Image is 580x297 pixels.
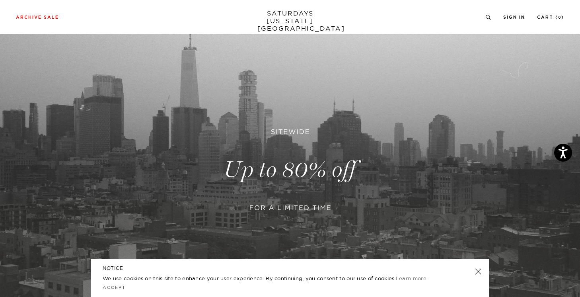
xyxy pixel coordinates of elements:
[537,15,564,20] a: Cart (0)
[396,275,426,281] a: Learn more
[558,16,561,20] small: 0
[103,265,477,272] h5: NOTICE
[503,15,525,20] a: Sign In
[103,285,126,290] a: Accept
[257,10,323,32] a: SATURDAYS[US_STATE][GEOGRAPHIC_DATA]
[103,274,449,282] p: We use cookies on this site to enhance your user experience. By continuing, you consent to our us...
[16,15,59,20] a: Archive Sale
